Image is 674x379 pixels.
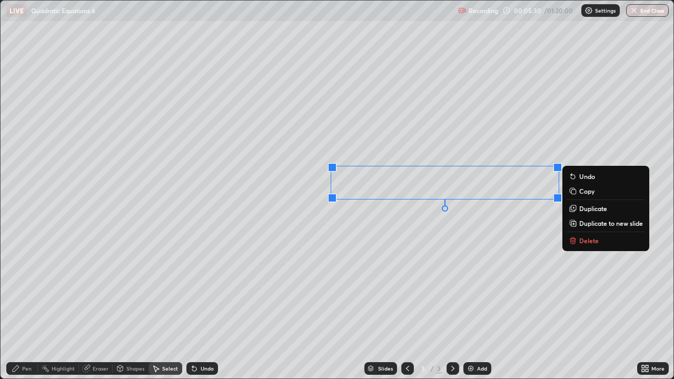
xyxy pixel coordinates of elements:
[567,185,645,197] button: Copy
[579,236,599,245] p: Delete
[418,365,429,372] div: 3
[567,234,645,247] button: Delete
[579,204,607,213] p: Duplicate
[93,366,108,371] div: Eraser
[630,6,638,15] img: end-class-cross
[567,202,645,215] button: Duplicate
[579,172,595,181] p: Undo
[31,6,95,15] p: Quadratic Equations 6
[579,219,643,227] p: Duplicate to new slide
[469,7,498,15] p: Recording
[22,366,32,371] div: Pen
[52,366,75,371] div: Highlight
[651,366,665,371] div: More
[458,6,467,15] img: recording.375f2c34.svg
[431,365,434,372] div: /
[9,6,24,15] p: LIVE
[162,366,178,371] div: Select
[567,170,645,183] button: Undo
[584,6,593,15] img: class-settings-icons
[626,4,669,17] button: End Class
[595,8,616,13] p: Settings
[477,366,487,371] div: Add
[567,217,645,230] button: Duplicate to new slide
[436,364,442,373] div: 3
[378,366,393,371] div: Slides
[126,366,144,371] div: Shapes
[467,364,475,373] img: add-slide-button
[201,366,214,371] div: Undo
[579,187,594,195] p: Copy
